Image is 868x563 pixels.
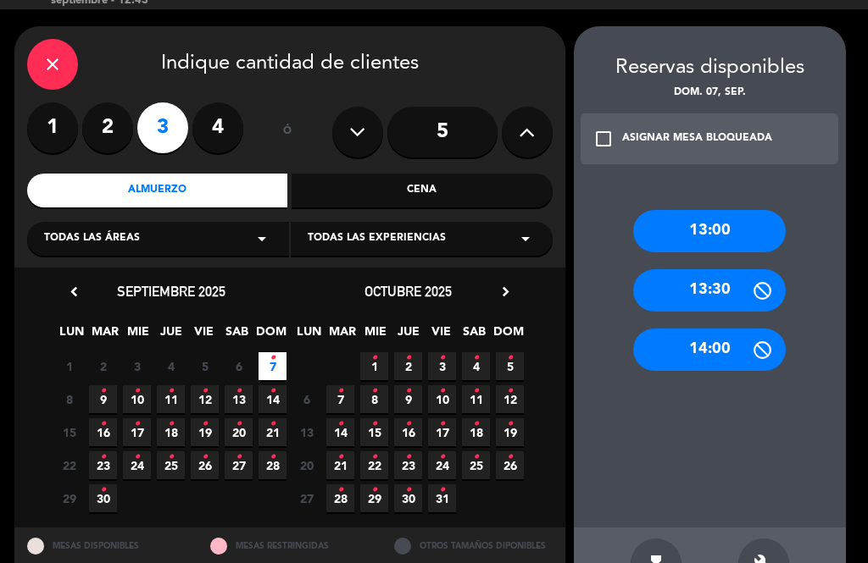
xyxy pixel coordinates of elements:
[270,345,275,372] i: •
[259,418,287,446] span: 21
[462,385,490,413] span: 11
[89,385,117,413] span: 9
[236,411,242,438] i: •
[308,230,446,247] span: Todas las experiencias
[473,444,479,471] i: •
[270,411,275,438] i: •
[292,451,320,479] span: 20
[192,102,243,153] label: 4
[371,477,377,504] i: •
[462,352,490,380] span: 4
[361,322,389,350] span: MIE
[360,418,388,446] span: 15
[428,451,456,479] span: 24
[326,385,354,413] span: 7
[507,444,513,471] i: •
[58,322,86,350] span: LUN
[507,411,513,438] i: •
[371,378,377,405] i: •
[100,378,106,405] i: •
[439,477,445,504] i: •
[270,444,275,471] i: •
[428,418,456,446] span: 17
[428,352,456,380] span: 3
[633,210,786,252] div: 13:00
[225,451,253,479] span: 27
[223,322,251,350] span: SAB
[371,411,377,438] i: •
[360,385,388,413] span: 8
[91,322,119,350] span: MAR
[100,411,106,438] i: •
[337,378,343,405] i: •
[394,451,422,479] span: 23
[405,345,411,372] i: •
[473,411,479,438] i: •
[157,322,185,350] span: JUE
[473,345,479,372] i: •
[360,484,388,512] span: 29
[236,378,242,405] i: •
[225,385,253,413] span: 13
[65,283,83,301] i: chevron_left
[496,418,524,446] span: 19
[515,229,536,249] i: arrow_drop_down
[137,102,188,153] label: 3
[497,283,515,301] i: chevron_right
[394,484,422,512] span: 30
[337,444,343,471] i: •
[55,451,83,479] span: 22
[55,418,83,446] span: 15
[157,418,185,446] span: 18
[326,451,354,479] span: 21
[507,345,513,372] i: •
[633,328,786,371] div: 14:00
[473,378,479,405] i: •
[574,52,846,85] div: Reservas disponibles
[55,352,83,380] span: 1
[123,418,151,446] span: 17
[439,411,445,438] i: •
[574,85,846,102] div: dom. 07, sep.
[405,411,411,438] i: •
[27,102,78,153] label: 1
[134,378,140,405] i: •
[168,411,174,438] i: •
[405,477,411,504] i: •
[256,322,284,350] span: DOM
[439,345,445,372] i: •
[100,444,106,471] i: •
[259,385,287,413] span: 14
[507,378,513,405] i: •
[462,418,490,446] span: 18
[134,444,140,471] i: •
[337,411,343,438] i: •
[134,411,140,438] i: •
[326,418,354,446] span: 14
[100,477,106,504] i: •
[493,322,521,350] span: DOM
[259,451,287,479] span: 28
[191,451,219,479] span: 26
[42,54,63,75] i: close
[394,322,422,350] span: JUE
[225,352,253,380] span: 6
[124,322,152,350] span: MIE
[89,352,117,380] span: 2
[168,444,174,471] i: •
[260,102,315,162] div: ó
[191,352,219,380] span: 5
[55,385,83,413] span: 8
[157,451,185,479] span: 25
[191,385,219,413] span: 12
[337,477,343,504] i: •
[292,174,553,207] div: Cena
[202,411,208,438] i: •
[394,418,422,446] span: 16
[328,322,356,350] span: MAR
[89,451,117,479] span: 23
[405,378,411,405] i: •
[292,418,320,446] span: 13
[82,102,133,153] label: 2
[225,418,253,446] span: 20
